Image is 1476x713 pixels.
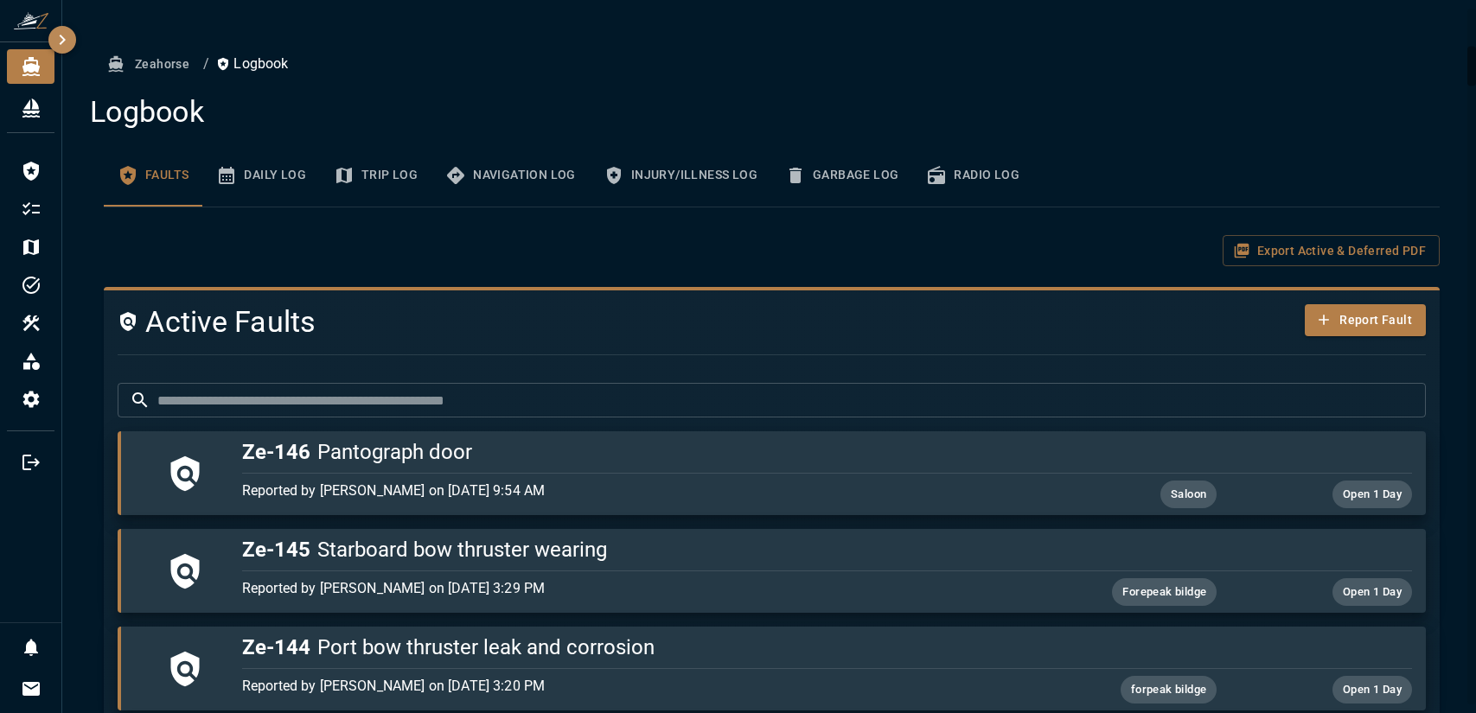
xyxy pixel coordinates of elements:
li: Tasks [7,268,54,302]
span: Forepeak bildge [1112,582,1217,602]
button: Garbage Log [771,144,912,207]
button: Faults [104,144,202,207]
button: Navigation Log [431,144,590,207]
button: Report Fault [1305,304,1426,336]
button: Ze-145Starboard bow thruster wearingReported by [PERSON_NAME] on [DATE] 3:29 PMForepeak bildgeOpe... [118,529,1426,613]
button: Daily Log [202,144,320,207]
div: Fleet [7,91,54,125]
h4: Logbook [90,94,1440,131]
button: Injury/Illness Log [590,144,771,207]
h5: Pantograph door [242,438,1412,466]
span: forpeak bildge [1121,680,1217,700]
h5: Port bow thruster leak and corrosion [242,633,1412,661]
button: Ze-144Port bow thruster leak and corrosionReported by [PERSON_NAME] on [DATE] 3:20 PMforpeak bild... [118,627,1426,710]
h4: Active Faults [118,304,1205,341]
span: Saloon [1160,485,1217,505]
div: Zeahorse [7,49,54,84]
button: Export Active & Deferred PDF [1223,235,1440,267]
h5: Starboard bow thruster wearing [242,536,1412,563]
div: Inventory [7,344,54,379]
button: Notifications [14,630,48,665]
p: Reported by [PERSON_NAME] on [DATE] 3:29 PM [242,578,1022,599]
span: Open 1 Day [1332,485,1412,505]
li: My Work [7,192,54,226]
li: Trips [7,230,54,264]
div: Configuration [7,382,54,417]
p: Logbook [216,54,288,74]
div: basic tabs example [104,144,1440,207]
button: Invitations [14,672,48,706]
button: Radio Log [912,144,1033,207]
span: Ze-145 [242,538,310,562]
span: Open 1 Day [1332,680,1412,700]
button: Trip Log [320,144,431,207]
div: Logbook [7,154,54,188]
button: Ze-146Pantograph doorReported by [PERSON_NAME] on [DATE] 9:54 AMSaloonOpen 1 Day [118,431,1426,515]
img: ZeaFarer Logo [14,12,48,29]
span: Ze-146 [242,440,310,464]
p: Reported by [PERSON_NAME] on [DATE] 9:54 AM [242,481,1022,501]
span: Ze-144 [242,635,310,659]
li: Equipment [7,306,54,341]
span: Open 1 Day [1332,582,1412,602]
p: Reported by [PERSON_NAME] on [DATE] 3:20 PM [242,676,1022,697]
button: Zeahorse [104,48,196,80]
li: Logout [7,445,54,480]
li: / [203,54,209,74]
